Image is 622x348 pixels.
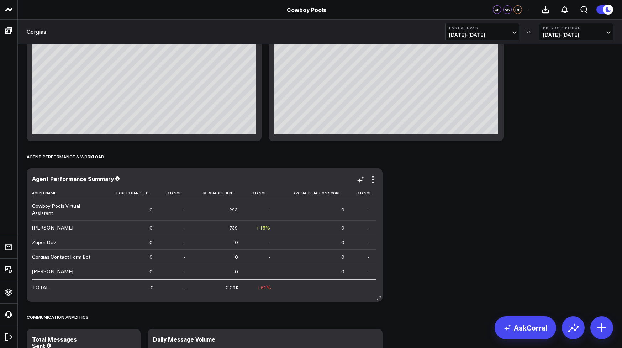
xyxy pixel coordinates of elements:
th: Change [159,187,191,199]
div: 0 [341,239,344,246]
div: Zuper Dev [32,239,56,246]
a: AskCorral [495,316,556,339]
div: 0 [341,224,344,231]
b: Last 30 Days [449,26,515,30]
div: 0 [149,224,152,231]
div: - [183,239,185,246]
div: Daily Message Volume [153,335,215,343]
div: 0 [235,268,238,275]
span: + [527,7,530,12]
div: 0 [151,284,153,291]
div: Agent Performance Summary [32,175,114,183]
button: + [524,5,532,14]
div: 0 [149,268,152,275]
div: - [368,224,369,231]
div: 293 [229,206,238,213]
div: [PERSON_NAME] [32,268,73,275]
div: - [268,253,270,260]
th: Avg Satisfaction Score [276,187,350,199]
div: 0 [341,206,344,213]
div: 0 [235,239,238,246]
th: Change [244,187,277,199]
div: - [368,206,369,213]
b: Previous Period [543,26,609,30]
th: Change [350,187,376,199]
div: ↑ 15% [256,224,270,231]
div: VS [523,30,536,34]
div: - [183,268,185,275]
div: 0 [235,253,238,260]
div: - [183,253,185,260]
div: AW [503,5,512,14]
div: 0 [341,253,344,260]
div: - [368,253,369,260]
button: Last 30 Days[DATE]-[DATE] [445,23,519,40]
div: 739 [229,224,238,231]
div: 0 [149,253,152,260]
div: - [368,239,369,246]
div: Gorgias Contact Form Bot [32,253,90,260]
div: 0 [149,239,152,246]
span: [DATE] - [DATE] [543,32,609,38]
th: Agent Name [32,187,103,199]
span: [DATE] - [DATE] [449,32,515,38]
div: [PERSON_NAME] [32,224,73,231]
button: Previous Period[DATE]-[DATE] [539,23,613,40]
div: ↓ 61% [257,284,271,291]
div: - [368,268,369,275]
div: - [184,284,186,291]
th: Messages Sent [191,187,244,199]
div: - [183,224,185,231]
div: DB [513,5,522,14]
div: Communication Analytics [27,309,89,325]
div: TOTAL [32,284,49,291]
div: - [183,206,185,213]
div: - [268,239,270,246]
div: Agent Performance & Workload [27,148,104,165]
div: 0 [341,268,344,275]
a: Cowboy Pools [287,6,326,14]
div: CS [493,5,501,14]
div: - [268,206,270,213]
div: - [268,268,270,275]
div: 0 [149,206,152,213]
a: Gorgias [27,28,46,36]
th: Tickets Handled [103,187,159,199]
div: Cowboy Pools Virtual Assistant [32,202,97,217]
div: 2.29K [226,284,239,291]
